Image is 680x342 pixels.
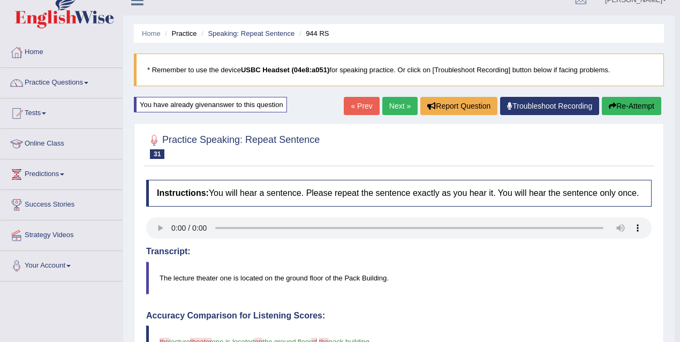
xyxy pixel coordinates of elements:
a: « Prev [344,97,379,115]
a: Your Account [1,251,123,278]
a: Success Stories [1,190,123,217]
h4: You will hear a sentence. Please repeat the sentence exactly as you hear it. You will hear the se... [146,180,652,207]
span: 31 [150,149,164,159]
a: Strategy Videos [1,221,123,247]
a: Speaking: Repeat Sentence [208,29,294,37]
b: Instructions: [157,188,209,197]
blockquote: The lecture theater one is located on the ground floor of the Pack Building. [146,262,652,294]
blockquote: * Remember to use the device for speaking practice. Or click on [Troubleshoot Recording] button b... [134,54,664,86]
a: Predictions [1,159,123,186]
a: Next » [382,97,418,115]
a: Tests [1,98,123,125]
li: 944 RS [297,28,329,39]
div: You have already given answer to this question [134,97,287,112]
a: Practice Questions [1,68,123,95]
h4: Accuracy Comparison for Listening Scores: [146,311,652,321]
h4: Transcript: [146,247,652,256]
a: Online Class [1,129,123,156]
b: USBC Headset (04e8:a051) [241,66,329,74]
h2: Practice Speaking: Repeat Sentence [146,132,320,159]
button: Re-Attempt [602,97,661,115]
button: Report Question [420,97,497,115]
a: Home [1,37,123,64]
a: Home [142,29,161,37]
a: Troubleshoot Recording [500,97,599,115]
li: Practice [162,28,197,39]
